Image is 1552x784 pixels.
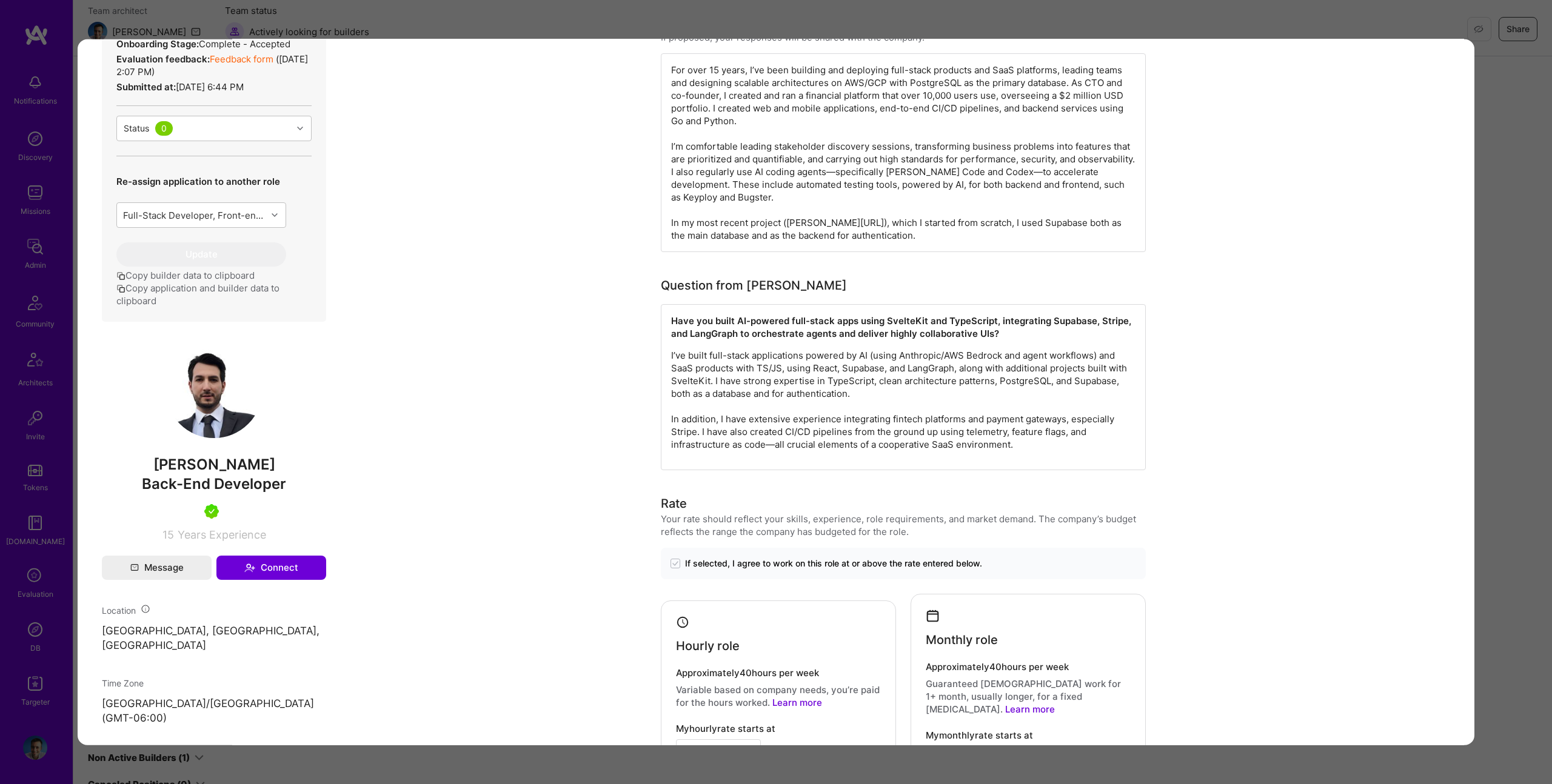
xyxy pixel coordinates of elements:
[682,745,688,757] span: $
[685,557,982,570] span: If selected, I agree to work on this role at or above the rate entered below.
[162,528,174,541] span: 15
[166,429,263,440] a: User Avatar
[671,349,1136,451] p: I’ve built full-stack applications powered by AI (using Anthropic/AWS Bedrock and agent workflows...
[178,528,266,541] span: Years Experience
[116,284,125,293] i: icon Copy
[772,697,822,708] a: Learn more
[766,745,803,757] span: or above
[676,639,740,653] h4: Hourly role
[130,563,139,572] i: icon Mail
[116,81,176,93] strong: Submitted at:
[116,271,125,281] i: icon Copy
[123,208,268,221] div: Full-Stack Developer, Front-end leaned full-stack developer who is well versed in using AI coding...
[142,475,286,493] span: Back-End Developer
[176,81,244,93] span: [DATE] 6:44 PM
[743,745,755,757] span: /hr
[116,38,199,50] strong: Onboarding Stage:
[78,39,1474,745] div: modal
[116,53,312,78] div: ( [DATE] 2:07 PM )
[661,53,1146,252] div: For over 15 years, I’ve been building and deploying full-stack products and SaaS platforms, leadi...
[926,729,1033,740] h4: My monthly rate starts at
[102,556,212,580] button: Message
[272,212,278,218] i: icon Chevron
[116,175,286,188] p: Re-assign application to another role
[116,53,210,65] strong: Evaluation feedback:
[124,122,149,135] div: Status
[116,269,255,282] button: Copy builder data to clipboard
[204,504,219,519] img: A.Teamer in Residence
[297,125,303,131] i: icon Chevron
[166,341,263,438] img: User Avatar
[671,315,1134,339] strong: Have you built AI-powered full-stack apps using SvelteKit and TypeScript, integrating Supabase, S...
[676,615,690,629] i: icon Clock
[1005,703,1055,714] a: Learn more
[216,556,326,580] button: Connect
[102,678,144,688] span: Time Zone
[661,513,1146,538] div: Your rate should reflect your skills, experience, role requirements, and market demand. The compa...
[244,562,255,573] i: icon Connect
[210,53,273,65] a: Feedback form
[926,677,1131,715] p: Guaranteed [DEMOGRAPHIC_DATA] work for 1+ month, usually longer, for a fixed [MEDICAL_DATA].
[926,661,1131,672] h4: Approximately 40 hours per week
[102,697,326,726] p: [GEOGRAPHIC_DATA]/[GEOGRAPHIC_DATA] (GMT-06:00 )
[102,604,326,617] div: Location
[102,624,326,653] p: [GEOGRAPHIC_DATA], [GEOGRAPHIC_DATA], [GEOGRAPHIC_DATA]
[676,723,775,734] h4: My hourly rate starts at
[199,38,290,50] span: Complete - Accepted
[155,121,173,136] div: 0
[116,282,312,307] button: Copy application and builder data to clipboard
[676,683,881,709] p: Variable based on company needs, you’re paid for the hours worked.
[926,632,998,646] h4: Monthly role
[926,609,940,623] i: icon Calendar
[116,242,286,267] button: Update
[676,668,881,679] h4: Approximately 40 hours per week
[661,494,687,513] div: Rate
[676,739,761,763] input: XXX
[661,276,847,294] div: Question from [PERSON_NAME]
[102,456,326,474] span: [PERSON_NAME]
